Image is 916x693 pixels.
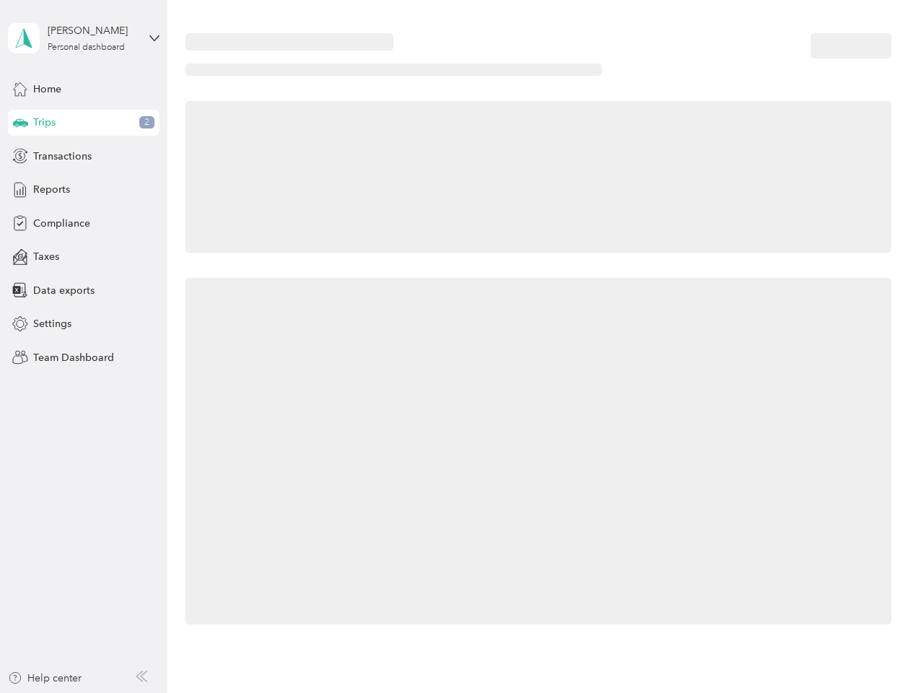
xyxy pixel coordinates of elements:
[33,216,90,231] span: Compliance
[33,182,70,197] span: Reports
[33,115,56,130] span: Trips
[33,350,114,365] span: Team Dashboard
[835,612,916,693] iframe: Everlance-gr Chat Button Frame
[33,82,61,97] span: Home
[48,43,125,52] div: Personal dashboard
[139,116,154,129] span: 2
[8,671,82,686] button: Help center
[33,283,95,298] span: Data exports
[33,149,92,164] span: Transactions
[48,23,138,38] div: [PERSON_NAME]
[33,249,59,264] span: Taxes
[33,316,71,331] span: Settings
